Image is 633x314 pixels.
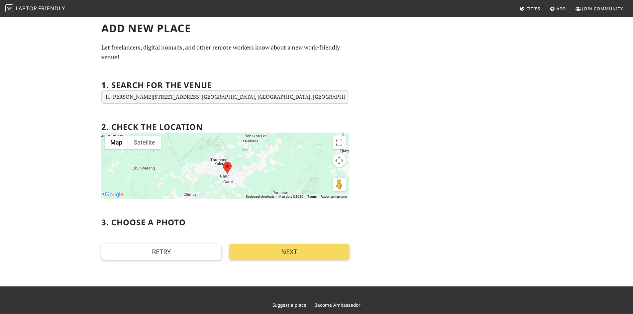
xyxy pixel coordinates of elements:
h2: 3. Choose a photo [101,218,186,227]
button: Retry [101,244,221,260]
span: Join Community [582,6,623,12]
a: LaptopFriendly LaptopFriendly [5,3,65,15]
h2: 2. Check the location [101,122,203,132]
span: Cities [526,6,540,12]
span: Map data ©2025 [278,195,303,198]
img: LaptopFriendly [5,4,13,12]
a: Terms (opens in new tab) [307,195,317,198]
a: Report a map error [321,195,347,198]
button: Drag Pegman onto the map to open Street View [333,178,346,191]
h2: 1. Search for the venue [101,80,212,90]
a: Suggest a place [272,302,306,308]
span: Friendly [38,5,65,12]
a: Cities [517,3,543,15]
a: Add [547,3,569,15]
a: Open this area in Google Maps (opens a new window) [103,190,125,199]
h1: Add new Place [101,22,349,35]
span: Laptop [16,5,37,12]
a: Become Ambassador [314,302,361,308]
p: Let freelancers, digital nomads, and other remote workers know about a new work-friendly venue! [101,43,349,62]
a: Join Community [573,3,626,15]
button: Next [229,244,349,260]
img: Google [103,190,125,199]
button: Show street map [105,136,128,149]
button: Map camera controls [333,154,346,167]
input: Enter a location [101,90,349,104]
button: Keyboard shortcuts [246,194,274,199]
span: Add [557,6,566,12]
button: Show satellite imagery [128,136,161,149]
button: Toggle fullscreen view [333,136,346,149]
